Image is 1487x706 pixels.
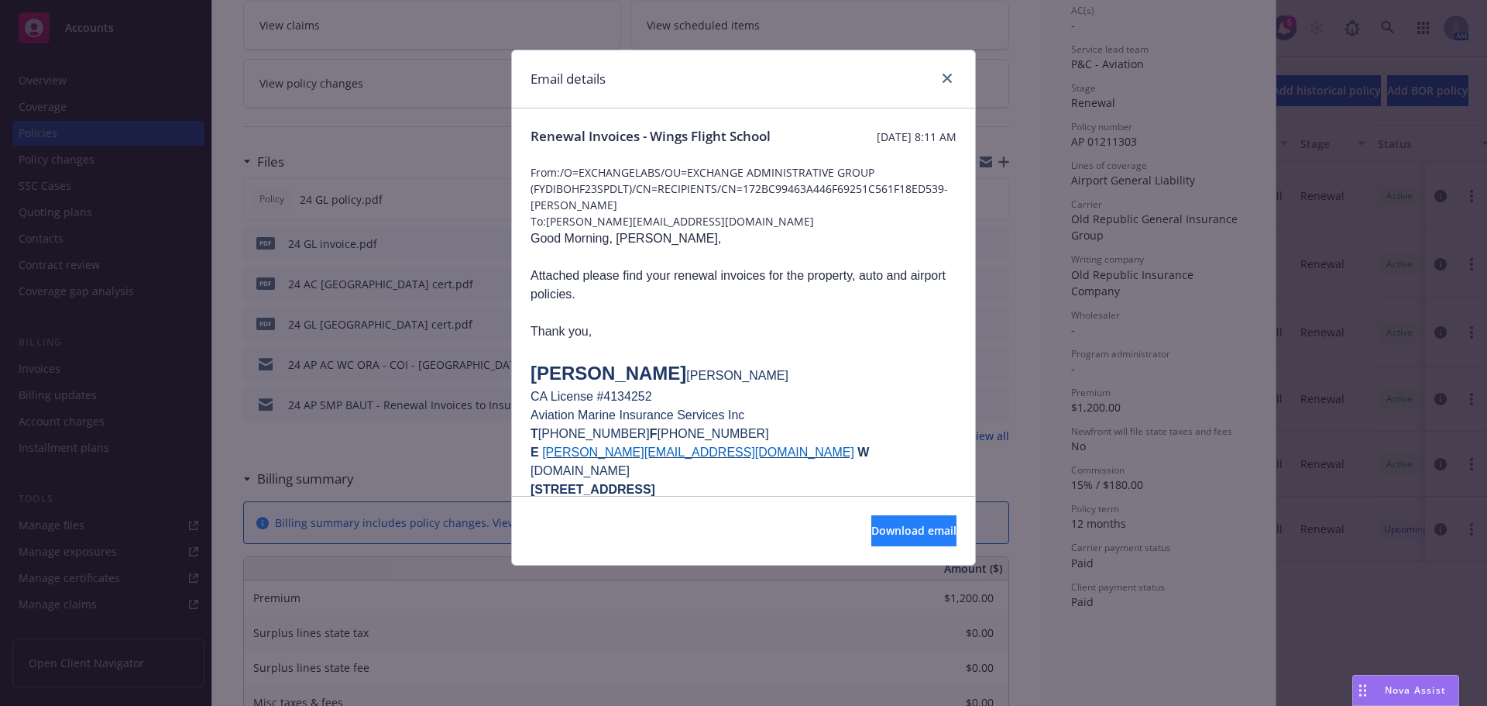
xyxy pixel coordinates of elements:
[531,267,956,304] p: Attached please find your renewal invoices for the property, auto and airport policies.
[531,213,956,229] span: To: [PERSON_NAME][EMAIL_ADDRESS][DOMAIN_NAME]
[531,363,686,384] span: [PERSON_NAME]
[531,427,538,440] span: T
[1385,684,1446,697] span: Nova Assist
[538,427,769,440] span: [PHONE_NUMBER] [PHONE_NUMBER]
[686,369,788,382] span: [PERSON_NAME]
[531,304,956,341] p: Thank you,
[531,408,744,422] span: Aviation Marine Insurance Services Inc
[650,427,658,440] b: F
[531,229,956,248] p: Good Morning, [PERSON_NAME],
[531,390,652,403] span: CA License #4134252
[1352,675,1459,706] button: Nova Assist
[531,164,956,213] span: From: /O=EXCHANGELABS/OU=EXCHANGE ADMINISTRATIVE GROUP (FYDIBOHF23SPDLT)/CN=RECIPIENTS/CN=172BC99...
[1353,676,1372,705] div: Drag to move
